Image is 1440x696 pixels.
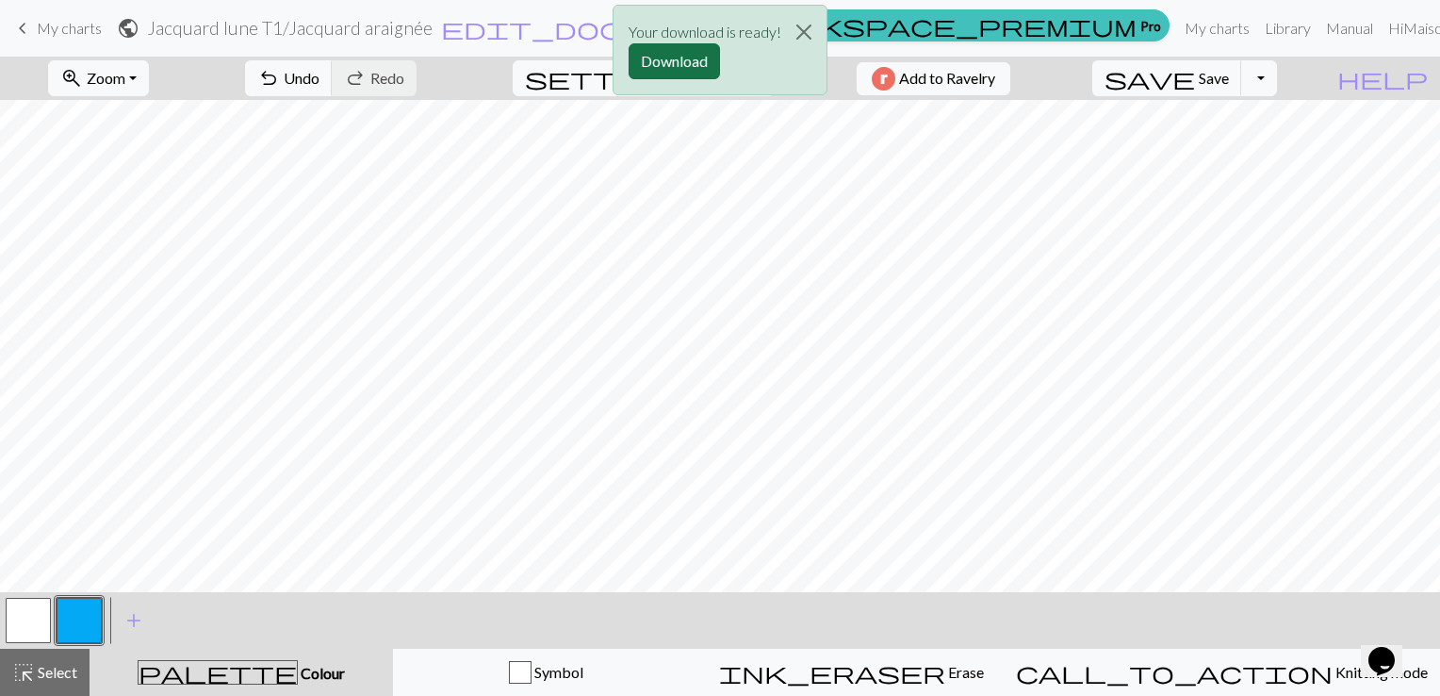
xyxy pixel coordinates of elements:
p: Your download is ready! [629,21,781,43]
button: Knitting mode [1004,649,1440,696]
span: palette [139,659,297,686]
span: add [123,607,145,634]
iframe: chat widget [1361,621,1421,677]
span: Erase [945,663,984,681]
span: Select [35,663,77,681]
button: Erase [698,649,1004,696]
button: Symbol [393,649,698,696]
span: call_to_action [1016,659,1333,686]
button: Close [781,6,826,58]
span: ink_eraser [719,659,945,686]
button: Colour [90,649,393,696]
span: Symbol [532,663,583,681]
span: Knitting mode [1333,663,1428,681]
button: Download [629,43,720,79]
span: Colour [298,664,345,682]
span: highlight_alt [12,659,35,686]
